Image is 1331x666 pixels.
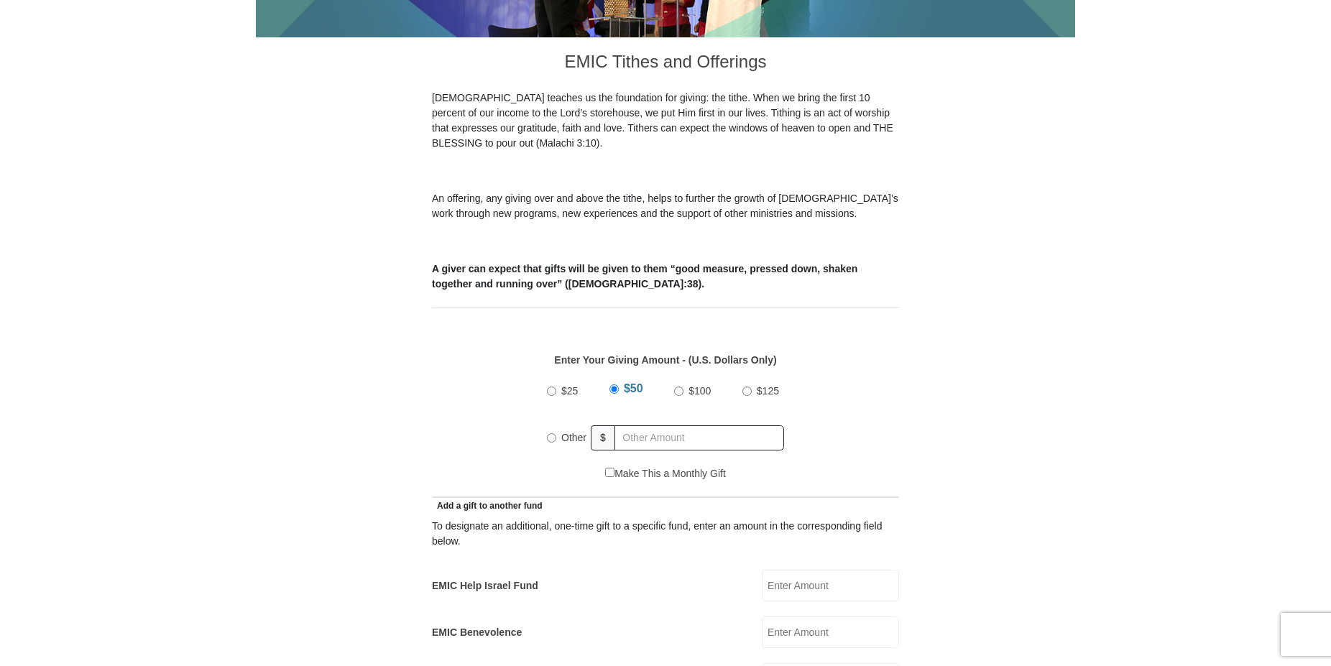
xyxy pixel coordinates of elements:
[762,570,899,601] input: Enter Amount
[605,468,614,477] input: Make This a Monthly Gift
[432,625,522,640] label: EMIC Benevolence
[432,37,899,91] h3: EMIC Tithes and Offerings
[561,385,578,397] span: $25
[432,91,899,151] p: [DEMOGRAPHIC_DATA] teaches us the foundation for giving: the tithe. When we bring the first 10 pe...
[624,382,643,394] span: $50
[432,578,538,593] label: EMIC Help Israel Fund
[605,466,726,481] label: Make This a Monthly Gift
[554,354,776,366] strong: Enter Your Giving Amount - (U.S. Dollars Only)
[432,263,857,290] b: A giver can expect that gifts will be given to them “good measure, pressed down, shaken together ...
[688,385,711,397] span: $100
[757,385,779,397] span: $125
[432,191,899,221] p: An offering, any giving over and above the tithe, helps to further the growth of [DEMOGRAPHIC_DAT...
[432,519,899,549] div: To designate an additional, one-time gift to a specific fund, enter an amount in the correspondin...
[432,501,543,511] span: Add a gift to another fund
[591,425,615,450] span: $
[561,432,586,443] span: Other
[762,616,899,648] input: Enter Amount
[614,425,784,450] input: Other Amount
